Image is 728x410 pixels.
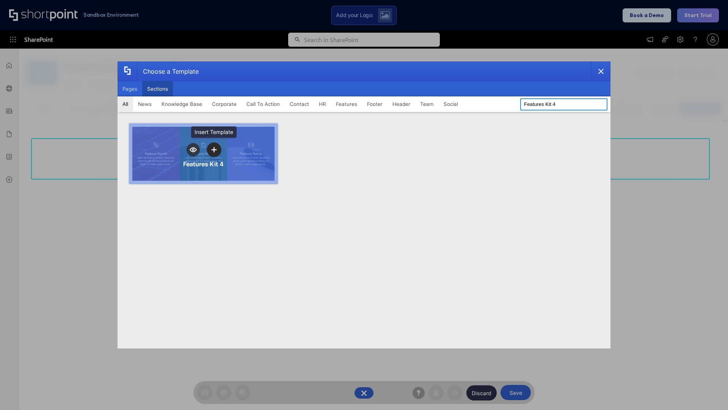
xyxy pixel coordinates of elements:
button: All [118,96,133,112]
button: Contact [285,96,314,112]
div: template selector [118,61,610,348]
div: Features Kit 4 [183,160,224,168]
button: Corporate [207,96,242,112]
button: Footer [362,96,388,112]
button: Features [331,96,362,112]
div: Choose a Template [137,62,199,81]
button: Call To Action [242,96,285,112]
input: Search [520,98,607,110]
button: Pages [118,81,142,96]
button: Knowledge Base [157,96,207,112]
button: News [133,96,157,112]
button: Team [415,96,439,112]
button: Sections [142,81,173,96]
iframe: Chat Widget [690,374,728,410]
button: Social [439,96,463,112]
button: Header [388,96,415,112]
button: HR [314,96,331,112]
